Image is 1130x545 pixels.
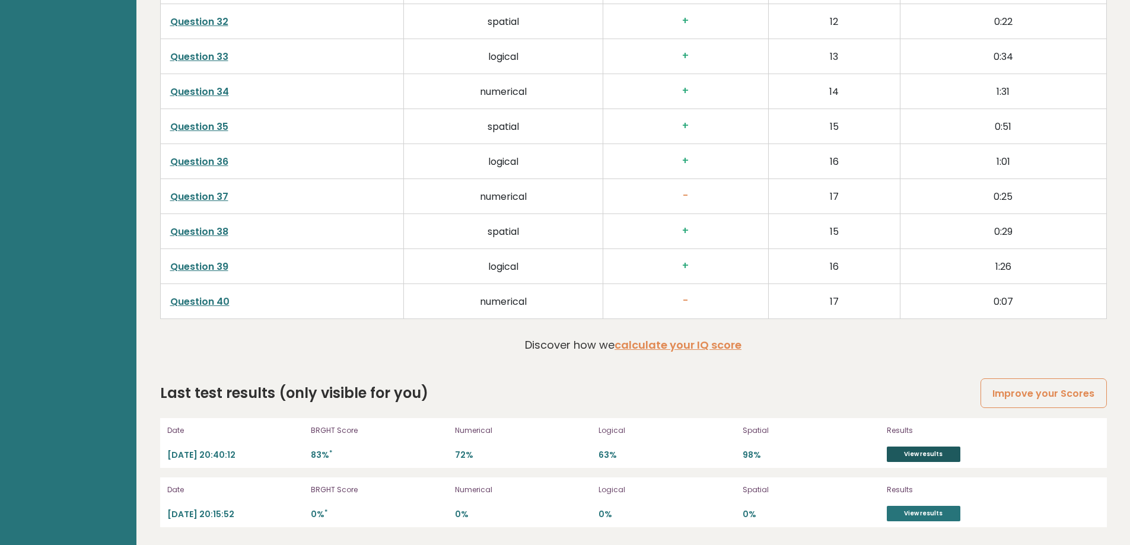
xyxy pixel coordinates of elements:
[768,249,900,284] td: 16
[170,295,230,308] a: Question 40
[887,506,960,521] a: View results
[743,450,880,461] p: 98%
[404,284,603,319] td: numerical
[768,144,900,179] td: 16
[900,284,1106,319] td: 0:07
[404,214,603,249] td: spatial
[613,120,759,132] h3: +
[167,450,304,461] p: [DATE] 20:40:12
[768,214,900,249] td: 15
[900,4,1106,39] td: 0:22
[768,179,900,214] td: 17
[167,425,304,436] p: Date
[768,74,900,109] td: 14
[170,190,228,203] a: Question 37
[455,425,592,436] p: Numerical
[311,509,448,520] p: 0%
[613,260,759,272] h3: +
[525,337,741,353] p: Discover how we
[170,225,228,238] a: Question 38
[455,509,592,520] p: 0%
[404,39,603,74] td: logical
[613,15,759,27] h3: +
[887,447,960,462] a: View results
[900,39,1106,74] td: 0:34
[900,109,1106,144] td: 0:51
[455,450,592,461] p: 72%
[311,485,448,495] p: BRGHT Score
[900,214,1106,249] td: 0:29
[768,284,900,319] td: 17
[311,425,448,436] p: BRGHT Score
[613,295,759,307] h3: -
[900,249,1106,284] td: 1:26
[167,509,304,520] p: [DATE] 20:15:52
[900,179,1106,214] td: 0:25
[311,450,448,461] p: 83%
[404,144,603,179] td: logical
[900,144,1106,179] td: 1:01
[170,260,228,273] a: Question 39
[455,485,592,495] p: Numerical
[170,85,229,98] a: Question 34
[167,485,304,495] p: Date
[404,179,603,214] td: numerical
[170,15,228,28] a: Question 32
[743,425,880,436] p: Spatial
[768,39,900,74] td: 13
[615,337,741,352] a: calculate your IQ score
[768,109,900,144] td: 15
[900,74,1106,109] td: 1:31
[981,378,1106,409] a: Improve your Scores
[170,50,228,63] a: Question 33
[887,425,1011,436] p: Results
[613,190,759,202] h3: -
[743,485,880,495] p: Spatial
[599,425,736,436] p: Logical
[599,450,736,461] p: 63%
[887,485,1011,495] p: Results
[613,155,759,167] h3: +
[613,225,759,237] h3: +
[160,383,428,404] h2: Last test results (only visible for you)
[613,85,759,97] h3: +
[768,4,900,39] td: 12
[170,120,228,133] a: Question 35
[599,485,736,495] p: Logical
[404,74,603,109] td: numerical
[404,4,603,39] td: spatial
[613,50,759,62] h3: +
[170,155,228,168] a: Question 36
[743,509,880,520] p: 0%
[599,509,736,520] p: 0%
[404,249,603,284] td: logical
[404,109,603,144] td: spatial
